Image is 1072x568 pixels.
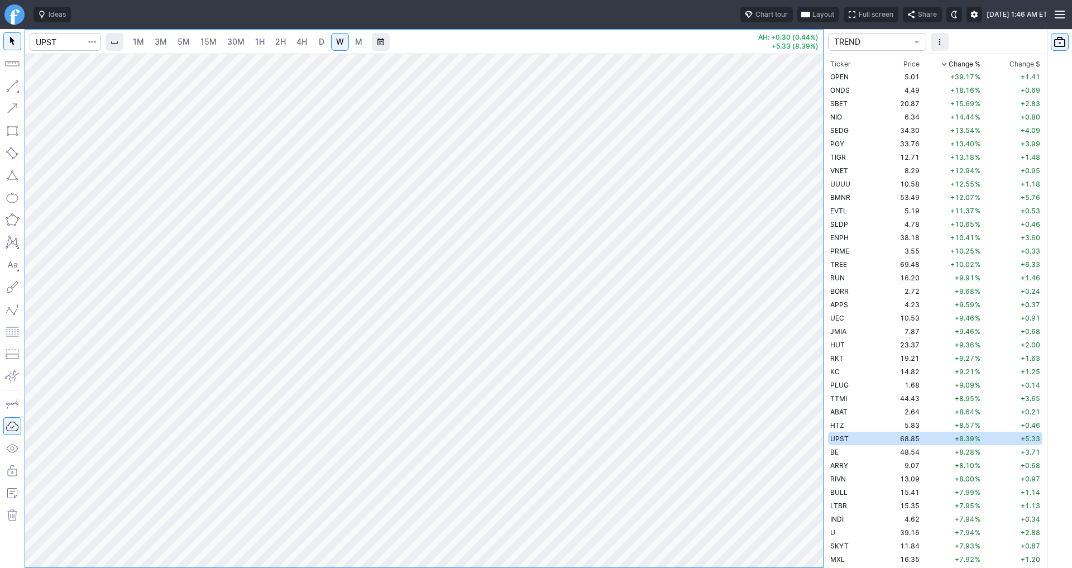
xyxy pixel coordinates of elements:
[975,233,980,242] span: %
[975,140,980,148] span: %
[830,287,849,295] span: BORR
[950,99,974,108] span: +15.69
[950,153,974,161] span: +13.18
[830,515,844,523] span: INDI
[955,287,974,295] span: +9.68
[1021,86,1040,94] span: +0.69
[1021,220,1040,228] span: +0.46
[1021,247,1040,255] span: +0.33
[873,526,922,539] td: 39.16
[975,475,980,483] span: %
[955,300,974,309] span: +9.59
[950,207,974,215] span: +11.37
[1021,421,1040,429] span: +0.46
[975,126,980,135] span: %
[3,166,21,184] button: Triangle
[873,244,922,257] td: 3.55
[319,37,324,46] span: D
[1021,475,1040,483] span: +0.97
[873,110,922,123] td: 6.34
[830,367,840,376] span: KC
[1021,528,1040,537] span: +2.88
[975,247,980,255] span: %
[975,153,980,161] span: %
[830,528,835,537] span: U
[830,381,849,389] span: PLUG
[873,83,922,97] td: 4.49
[1021,153,1040,161] span: +1.48
[355,37,362,46] span: M
[873,459,922,472] td: 9.07
[3,367,21,385] button: Anchored VWAP
[975,86,980,94] span: %
[200,37,217,46] span: 15M
[830,341,845,349] span: HUT
[1021,448,1040,456] span: +3.71
[1021,233,1040,242] span: +3.60
[873,284,922,298] td: 2.72
[975,207,980,215] span: %
[830,435,849,443] span: UPST
[950,180,974,188] span: +12.55
[950,233,974,242] span: +10.41
[873,338,922,351] td: 23.37
[975,113,980,121] span: %
[830,354,844,362] span: RKT
[873,298,922,311] td: 4.23
[1021,488,1040,497] span: +1.14
[955,381,974,389] span: +9.09
[975,73,980,81] span: %
[313,33,331,51] a: D
[873,271,922,284] td: 16.20
[873,392,922,405] td: 44.43
[3,323,21,341] button: Fibonacci retracements
[758,34,819,41] p: AH: +0.30 (0.44%)
[873,137,922,150] td: 33.76
[3,189,21,207] button: Ellipse
[955,475,974,483] span: +8.00
[975,287,980,295] span: %
[873,552,922,566] td: 16.35
[873,351,922,365] td: 19.21
[873,150,922,164] td: 12.71
[1021,193,1040,202] span: +5.76
[1021,126,1040,135] span: +4.09
[830,73,849,81] span: OPEN
[84,33,100,51] button: Search
[830,461,848,470] span: ARRY
[873,231,922,244] td: 38.18
[828,33,926,51] button: portfolio-watchlist-select
[955,354,974,362] span: +9.27
[873,123,922,137] td: 34.30
[830,300,848,309] span: APPS
[955,502,974,510] span: +7.95
[270,33,291,51] a: 2H
[975,408,980,416] span: %
[195,33,222,51] a: 15M
[931,33,949,51] button: More
[3,99,21,117] button: Arrow
[975,220,980,228] span: %
[3,300,21,318] button: Elliott waves
[3,417,21,435] button: Drawings Autosave: On
[955,542,974,550] span: +7.93
[873,177,922,190] td: 10.58
[830,327,846,336] span: JMIA
[918,9,937,20] span: Share
[873,499,922,512] td: 15.35
[975,461,980,470] span: %
[873,70,922,83] td: 5.01
[3,211,21,229] button: Polygon
[372,33,390,51] button: Range
[975,394,980,403] span: %
[975,502,980,510] span: %
[966,7,982,22] button: Settings
[830,233,849,242] span: ENPH
[3,77,21,95] button: Line
[1021,99,1040,108] span: +2.83
[3,278,21,296] button: Brush
[873,485,922,499] td: 15.41
[1021,435,1040,443] span: +5.33
[3,256,21,274] button: Text
[955,515,974,523] span: +7.94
